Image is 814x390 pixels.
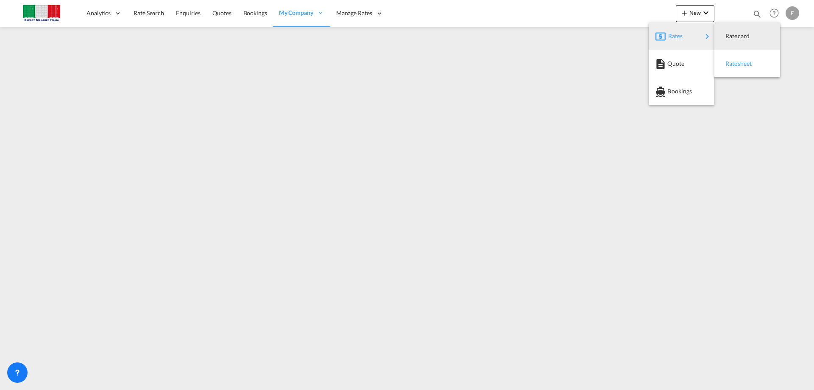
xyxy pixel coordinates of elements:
[667,83,677,100] span: Bookings
[655,81,708,102] div: Bookings
[725,28,735,45] span: Ratecard
[667,55,677,72] span: Quote
[649,50,714,77] button: Quote
[668,28,678,45] span: Rates
[721,25,773,47] div: Ratecard
[725,55,735,72] span: Ratesheet
[649,77,714,105] button: Bookings
[721,53,773,74] div: Ratesheet
[655,53,708,74] div: Quote
[702,31,712,42] md-icon: icon-chevron-right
